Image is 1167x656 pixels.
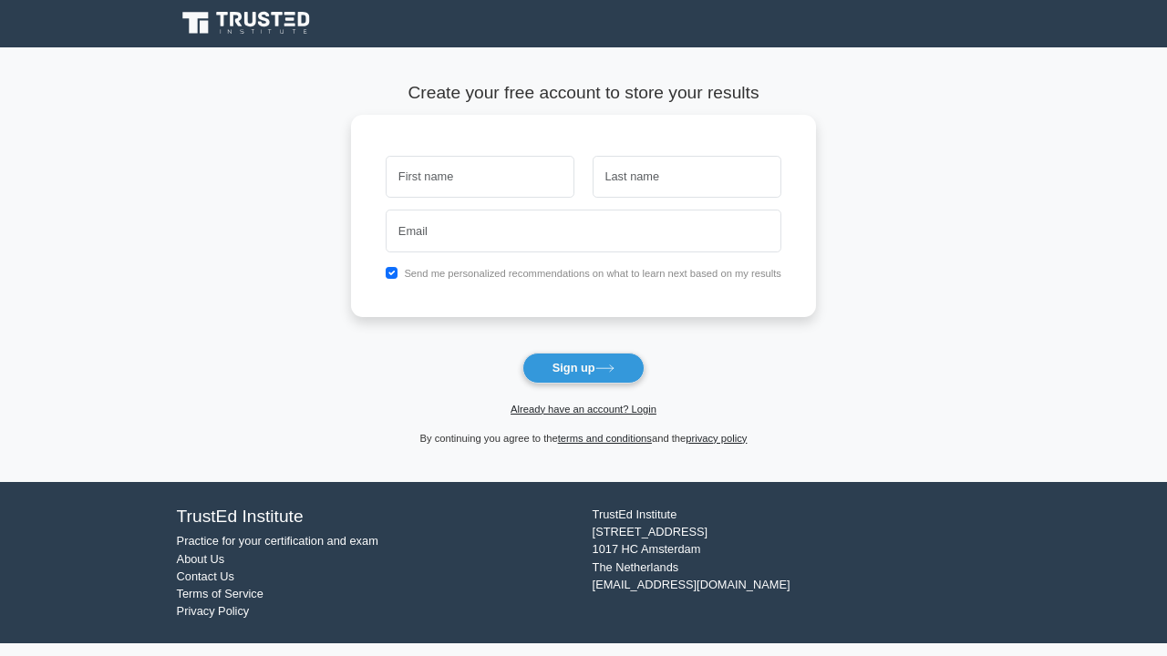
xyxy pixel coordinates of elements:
[558,433,652,444] a: terms and conditions
[177,534,378,548] a: Practice for your certification and exam
[177,587,263,600] a: Terms of Service
[177,569,234,583] a: Contact Us
[342,430,825,447] div: By continuing you agree to the and the
[177,604,250,618] a: Privacy Policy
[522,353,645,384] button: Sign up
[386,210,781,252] input: Email
[351,82,817,103] h4: Create your free account to store your results
[686,433,747,444] a: privacy policy
[177,506,575,527] h4: TrustEd Institute
[386,156,574,199] input: First name
[583,506,999,620] div: TrustEd Institute [STREET_ADDRESS] 1017 HC Amsterdam The Netherlands [EMAIL_ADDRESS][DOMAIN_NAME]
[177,552,225,566] a: About Us
[511,404,656,415] a: Already have an account? Login
[404,268,781,279] label: Send me personalized recommendations on what to learn next based on my results
[593,156,781,199] input: Last name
